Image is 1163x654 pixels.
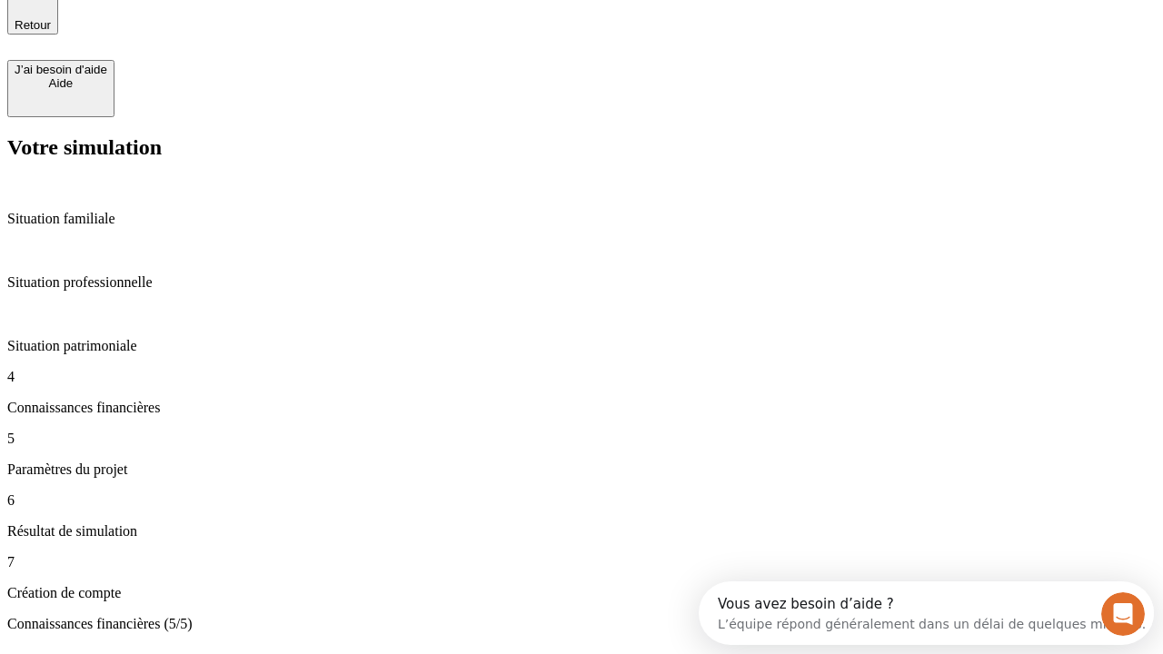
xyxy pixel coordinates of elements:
p: Résultat de simulation [7,523,1156,540]
div: Vous avez besoin d’aide ? [19,15,447,30]
p: Connaissances financières (5/5) [7,616,1156,632]
p: Connaissances financières [7,400,1156,416]
p: Situation patrimoniale [7,338,1156,354]
div: Aide [15,76,107,90]
p: 4 [7,369,1156,385]
p: Création de compte [7,585,1156,601]
iframe: Intercom live chat discovery launcher [699,581,1154,645]
p: Situation professionnelle [7,274,1156,291]
div: L’équipe répond généralement dans un délai de quelques minutes. [19,30,447,49]
h2: Votre simulation [7,135,1156,160]
p: Paramètres du projet [7,461,1156,478]
button: J’ai besoin d'aideAide [7,60,114,117]
div: Ouvrir le Messenger Intercom [7,7,501,57]
p: 6 [7,492,1156,509]
p: 7 [7,554,1156,570]
p: 5 [7,431,1156,447]
span: Retour [15,18,51,32]
p: Situation familiale [7,211,1156,227]
iframe: Intercom live chat [1101,592,1145,636]
div: J’ai besoin d'aide [15,63,107,76]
